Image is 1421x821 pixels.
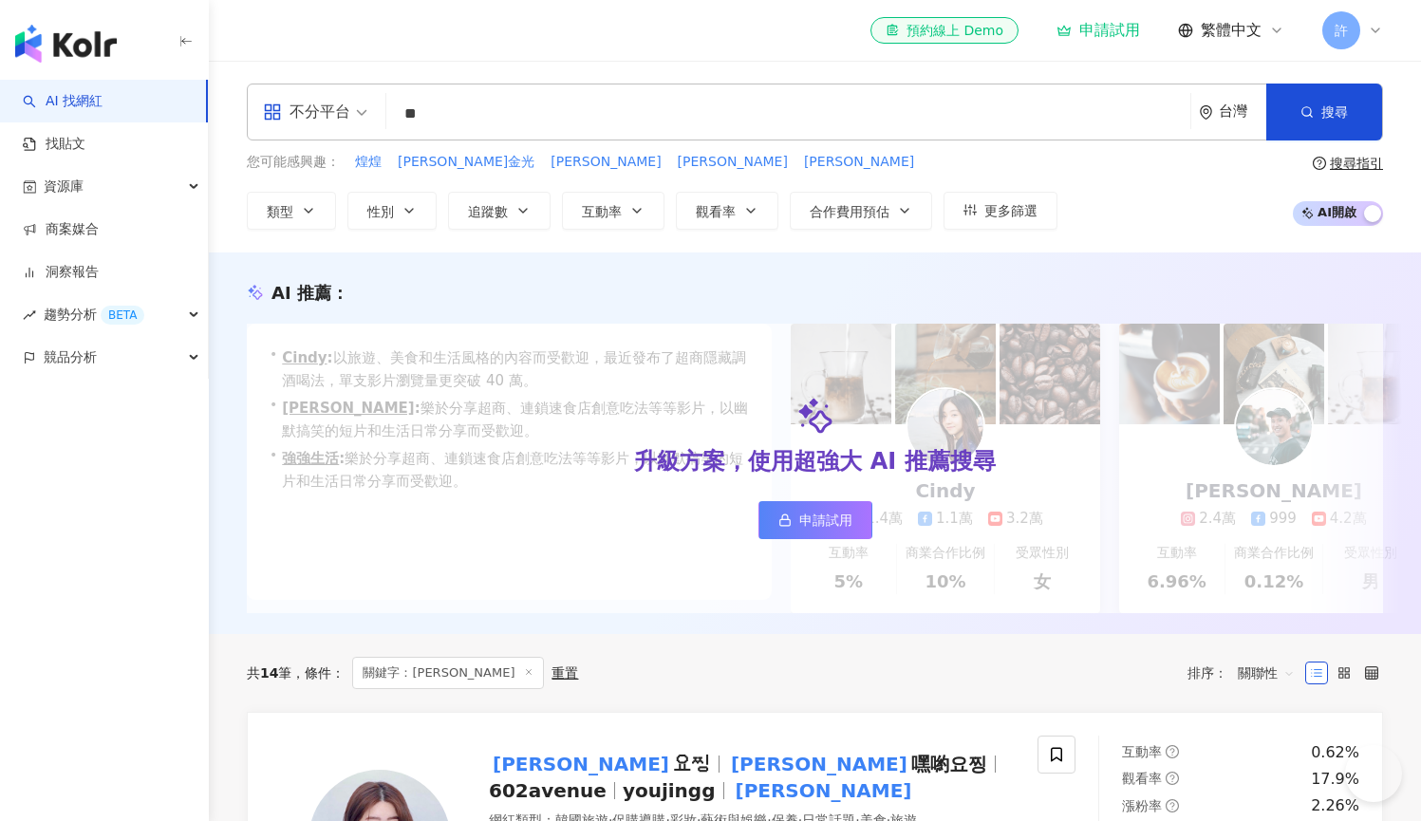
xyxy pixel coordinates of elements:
[634,446,995,478] div: 升級方案，使用超強大 AI 推薦搜尋
[489,749,673,779] mark: [PERSON_NAME]
[676,192,778,230] button: 觀看率
[758,501,872,539] a: 申請試用
[1122,744,1162,759] span: 互動率
[263,97,350,127] div: 不分平台
[1311,795,1359,816] div: 2.26%
[23,135,85,154] a: 找貼文
[552,665,578,681] div: 重置
[1056,21,1140,40] a: 申請試用
[468,204,508,219] span: 追蹤數
[623,779,716,802] span: youjingg
[1330,156,1383,171] div: 搜尋指引
[247,665,291,681] div: 共 筆
[247,192,336,230] button: 類型
[678,153,788,172] span: [PERSON_NAME]
[803,152,915,173] button: [PERSON_NAME]
[1219,103,1266,120] div: 台灣
[804,153,914,172] span: [PERSON_NAME]
[260,665,278,681] span: 14
[489,779,607,802] span: 602avenue
[1266,84,1382,140] button: 搜尋
[727,749,911,779] mark: [PERSON_NAME]
[1166,799,1179,812] span: question-circle
[886,21,1003,40] div: 預約線上 Demo
[101,306,144,325] div: BETA
[911,753,987,775] span: 嘿喲요찡
[1311,769,1359,790] div: 17.9%
[1166,772,1179,785] span: question-circle
[448,192,551,230] button: 追蹤數
[267,204,293,219] span: 類型
[1187,658,1305,688] div: 排序：
[354,152,383,173] button: 煌煌
[347,192,437,230] button: 性別
[1201,20,1262,41] span: 繁體中文
[367,204,394,219] span: 性別
[1166,745,1179,758] span: question-circle
[673,753,711,775] span: 요찡
[44,165,84,208] span: 資源庫
[355,153,382,172] span: 煌煌
[15,25,117,63] img: logo
[790,192,932,230] button: 合作費用預估
[23,308,36,322] span: rise
[1313,157,1326,170] span: question-circle
[352,657,544,689] span: 關鍵字：[PERSON_NAME]
[263,103,282,121] span: appstore
[944,192,1057,230] button: 更多篩選
[1345,745,1402,802] iframe: Help Scout Beacon - Open
[44,336,97,379] span: 競品分析
[562,192,664,230] button: 互動率
[247,153,340,172] span: 您可能感興趣：
[870,17,1019,44] a: 預約線上 Demo
[23,220,99,239] a: 商案媒合
[44,293,144,336] span: 趨勢分析
[271,281,348,305] div: AI 推薦 ：
[810,204,889,219] span: 合作費用預估
[1122,798,1162,813] span: 漲粉率
[23,263,99,282] a: 洞察報告
[732,775,916,806] mark: [PERSON_NAME]
[1122,771,1162,786] span: 觀看率
[23,92,103,111] a: searchAI 找網紅
[1321,104,1348,120] span: 搜尋
[582,204,622,219] span: 互動率
[1238,658,1295,688] span: 關聯性
[551,153,661,172] span: [PERSON_NAME]
[677,152,789,173] button: [PERSON_NAME]
[291,665,345,681] span: 條件 ：
[397,152,535,173] button: [PERSON_NAME]金光
[799,513,852,528] span: 申請試用
[550,152,662,173] button: [PERSON_NAME]
[1199,105,1213,120] span: environment
[984,203,1038,218] span: 更多篩選
[1335,20,1348,41] span: 許
[398,153,534,172] span: [PERSON_NAME]金光
[1311,742,1359,763] div: 0.62%
[696,204,736,219] span: 觀看率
